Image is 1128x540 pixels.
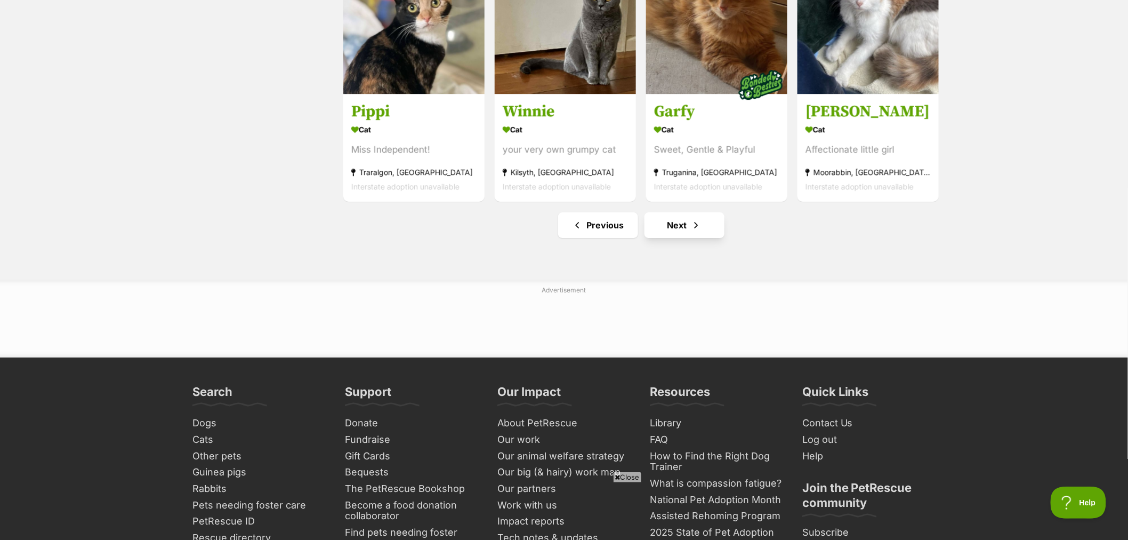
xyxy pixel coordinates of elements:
[192,384,232,406] h3: Search
[558,212,638,238] a: Previous page
[342,212,940,238] nav: Pagination
[493,448,635,465] a: Our animal welfare strategy
[188,464,330,481] a: Guinea pigs
[503,101,628,122] h3: Winnie
[646,432,787,448] a: FAQ
[646,448,787,475] a: How to Find the Right Dog Trainer
[497,384,561,406] h3: Our Impact
[341,415,482,432] a: Donate
[646,93,787,202] a: Garfy Cat Sweet, Gentle & Playful Truganina, [GEOGRAPHIC_DATA] Interstate adoption unavailable fa...
[188,448,330,465] a: Other pets
[802,384,869,406] h3: Quick Links
[351,182,460,191] span: Interstate adoption unavailable
[654,101,779,122] h3: Garfy
[351,142,477,157] div: Miss Independent!
[341,481,482,497] a: The PetRescue Bookshop
[644,212,724,238] a: Next page
[493,464,635,481] a: Our big (& hairy) work map
[503,182,611,191] span: Interstate adoption unavailable
[351,101,477,122] h3: Pippi
[646,415,787,432] a: Library
[1051,487,1107,519] iframe: Help Scout Beacon - Open
[613,472,642,482] span: Close
[798,432,940,448] a: Log out
[503,165,628,179] div: Kilsyth, [GEOGRAPHIC_DATA]
[341,464,482,481] a: Bequests
[493,481,635,497] a: Our partners
[493,415,635,432] a: About PetRescue
[345,384,391,406] h3: Support
[797,93,939,202] a: [PERSON_NAME] Cat Affectionate little girl Moorabbin, [GEOGRAPHIC_DATA] Interstate adoption unava...
[493,432,635,448] a: Our work
[341,448,482,465] a: Gift Cards
[341,497,482,525] a: Become a food donation collaborator
[188,481,330,497] a: Rabbits
[503,142,628,157] div: your very own grumpy cat
[805,182,914,191] span: Interstate adoption unavailable
[802,480,936,517] h3: Join the PetRescue community
[370,487,758,535] iframe: Advertisement
[654,165,779,179] div: Truganina, [GEOGRAPHIC_DATA]
[351,122,477,137] div: Cat
[341,432,482,448] a: Fundraise
[188,415,330,432] a: Dogs
[805,165,931,179] div: Moorabbin, [GEOGRAPHIC_DATA]
[654,122,779,137] div: Cat
[805,142,931,157] div: Affectionate little girl
[343,93,485,202] a: Pippi Cat Miss Independent! Traralgon, [GEOGRAPHIC_DATA] Interstate adoption unavailable favourite
[805,101,931,122] h3: [PERSON_NAME]
[503,122,628,137] div: Cat
[188,432,330,448] a: Cats
[188,513,330,530] a: PetRescue ID
[495,93,636,202] a: Winnie Cat your very own grumpy cat Kilsyth, [GEOGRAPHIC_DATA] Interstate adoption unavailable fa...
[188,497,330,514] a: Pets needing foster care
[654,182,762,191] span: Interstate adoption unavailable
[798,448,940,465] a: Help
[351,165,477,179] div: Traralgon, [GEOGRAPHIC_DATA]
[650,384,710,406] h3: Resources
[734,58,787,112] img: bonded besties
[805,122,931,137] div: Cat
[654,142,779,157] div: Sweet, Gentle & Playful
[798,415,940,432] a: Contact Us
[646,475,787,492] a: What is compassion fatigue?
